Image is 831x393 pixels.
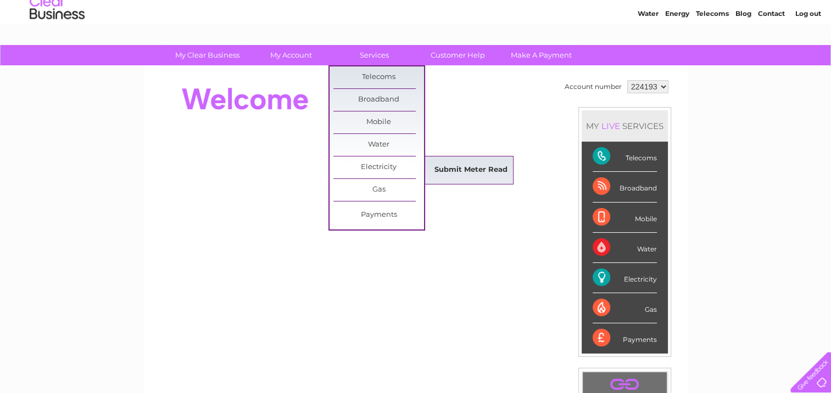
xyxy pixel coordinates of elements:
a: Blog [735,47,751,55]
div: Electricity [593,263,657,293]
div: Water [593,233,657,263]
a: Submit Meter Read [426,159,516,181]
td: Account number [562,77,624,96]
a: Mobile [333,111,424,133]
a: Gas [333,179,424,201]
a: Broadband [333,89,424,111]
a: Log out [795,47,821,55]
div: LIVE [599,121,622,131]
a: My Account [246,45,336,65]
a: Services [329,45,420,65]
a: Customer Help [412,45,503,65]
a: 0333 014 3131 [624,5,700,19]
a: Water [638,47,659,55]
a: Payments [333,204,424,226]
img: logo.png [29,29,85,62]
a: Make A Payment [496,45,587,65]
div: Broadband [593,172,657,202]
div: Payments [593,323,657,353]
div: Telecoms [593,142,657,172]
a: My Clear Business [162,45,253,65]
a: Contact [758,47,785,55]
div: Clear Business is a trading name of Verastar Limited (registered in [GEOGRAPHIC_DATA] No. 3667643... [157,6,676,53]
a: Energy [665,47,689,55]
a: Electricity [333,156,424,178]
div: Gas [593,293,657,323]
a: Telecoms [333,66,424,88]
a: Water [333,134,424,156]
a: Telecoms [696,47,729,55]
div: MY SERVICES [582,110,668,142]
div: Mobile [593,203,657,233]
